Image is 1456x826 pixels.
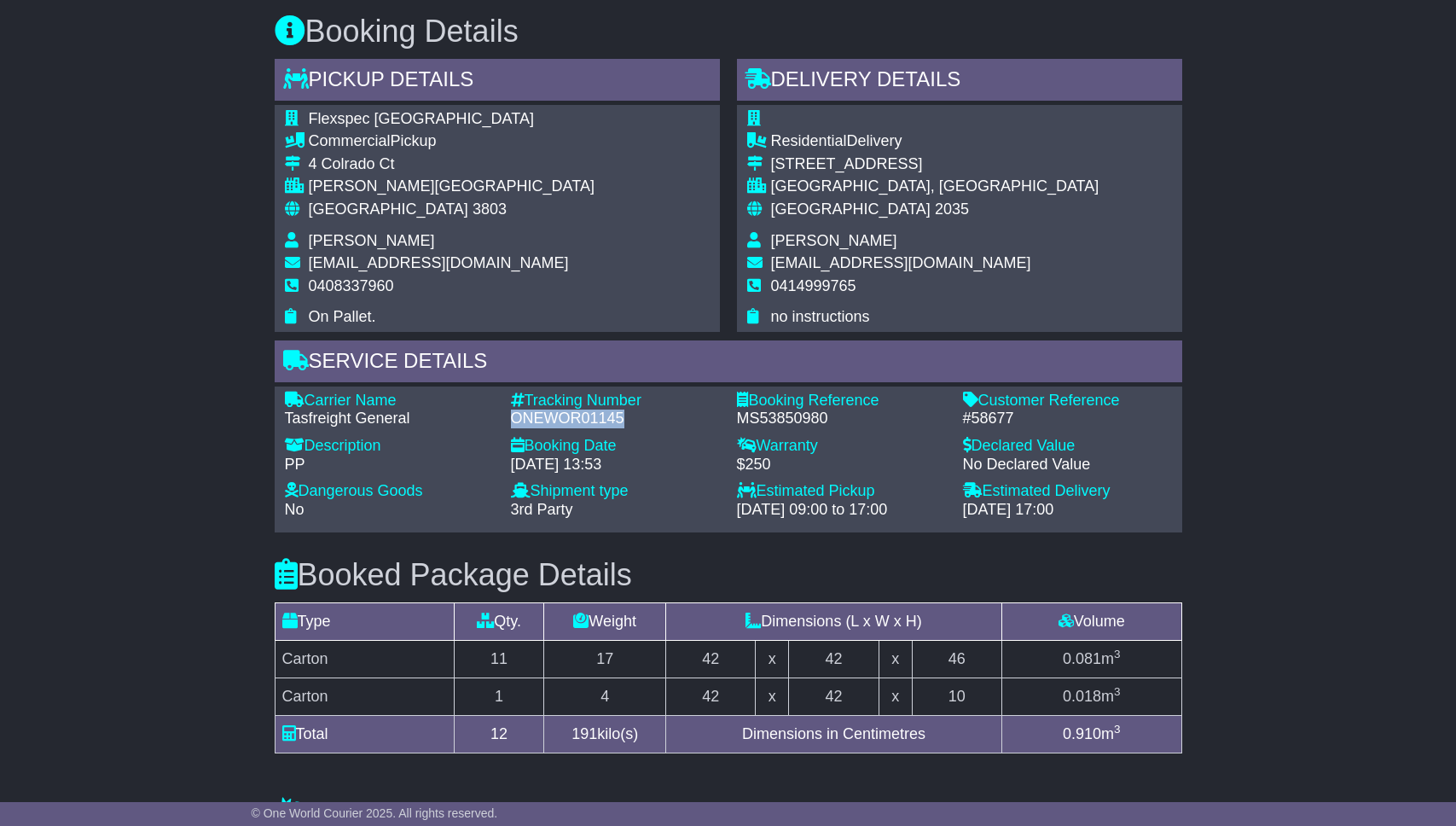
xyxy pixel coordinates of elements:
span: [EMAIL_ADDRESS][DOMAIN_NAME] [771,254,1031,271]
td: x [756,641,789,678]
td: Type [275,603,454,641]
sup: 3 [1114,648,1121,660]
div: Tracking Number [511,392,720,410]
div: Warranty [737,437,946,456]
h3: Booking Details [275,15,1182,49]
div: Delivery Details [737,59,1182,105]
div: Booking Reference [737,392,946,410]
div: [DATE] 13:53 [511,456,720,474]
td: m [1001,641,1181,678]
div: #58677 [963,410,1172,428]
td: m [1001,716,1181,753]
div: Carrier Name [285,392,494,410]
td: 42 [789,641,879,678]
span: No [285,501,305,518]
img: logo_orange.svg [27,27,41,41]
td: 11 [454,641,543,678]
div: PP [285,456,494,474]
span: [GEOGRAPHIC_DATA] [771,201,931,218]
span: 3rd Party [511,501,573,518]
td: Volume [1001,603,1181,641]
td: Qty. [454,603,543,641]
span: On Pallet. [309,308,376,325]
td: 1 [454,678,543,716]
span: [EMAIL_ADDRESS][DOMAIN_NAME] [309,254,569,271]
div: [PERSON_NAME][GEOGRAPHIC_DATA] [309,177,595,196]
span: 2035 [935,201,969,218]
span: [PERSON_NAME] [309,232,435,249]
td: x [756,678,789,716]
td: 12 [454,716,543,753]
sup: 3 [1114,723,1121,736]
div: Estimated Delivery [963,482,1172,501]
span: 0.018 [1063,688,1101,705]
div: Delivery [771,132,1099,151]
img: tab_domain_overview_orange.svg [49,108,63,121]
td: 42 [666,678,756,716]
span: 0408337960 [309,277,394,294]
span: 3803 [473,201,507,218]
div: Pickup [309,132,595,151]
div: Description [285,437,494,456]
div: Pickup Details [275,59,720,105]
td: Dimensions in Centimetres [666,716,1002,753]
img: website_grey.svg [27,44,41,58]
div: [GEOGRAPHIC_DATA], [GEOGRAPHIC_DATA] [771,177,1099,196]
td: x [879,641,912,678]
td: 42 [789,678,879,716]
div: [DATE] 09:00 to 17:00 [737,501,946,520]
span: 191 [571,725,597,742]
td: Dimensions (L x W x H) [666,603,1002,641]
div: Keywords by Traffic [191,109,281,120]
div: Domain: [DOMAIN_NAME] [44,44,188,58]
td: Total [275,716,454,753]
span: 0.081 [1063,650,1101,667]
td: kilo(s) [544,716,666,753]
span: Residential [771,132,847,149]
span: © One World Courier 2025. All rights reserved. [252,806,498,820]
div: v 4.0.25 [48,27,84,41]
div: Estimated Pickup [737,482,946,501]
div: 4 Colrado Ct [309,155,595,174]
div: Customer Reference [963,392,1172,410]
td: 46 [912,641,1001,678]
span: [GEOGRAPHIC_DATA] [309,201,468,218]
div: [DATE] 17:00 [963,501,1172,520]
div: $250 [737,456,946,474]
span: 0.910 [1063,725,1101,742]
div: Dangerous Goods [285,482,494,501]
td: x [879,678,912,716]
div: MS53850980 [737,410,946,428]
div: No Declared Value [963,456,1172,474]
span: Commercial [309,132,391,149]
td: 42 [666,641,756,678]
div: [STREET_ADDRESS] [771,155,1099,174]
td: Carton [275,641,454,678]
img: tab_keywords_by_traffic_grey.svg [172,108,186,121]
span: no instructions [771,308,870,325]
span: 0414999765 [771,277,856,294]
td: m [1001,678,1181,716]
td: 17 [544,641,666,678]
h3: Booked Package Details [275,558,1182,592]
div: Service Details [275,340,1182,387]
div: Tasfreight General [285,410,494,428]
div: Domain Overview [68,109,153,120]
td: Carton [275,678,454,716]
div: Shipment type [511,482,720,501]
span: Flexspec [GEOGRAPHIC_DATA] [309,110,534,127]
td: Weight [544,603,666,641]
sup: 3 [1114,685,1121,698]
td: 4 [544,678,666,716]
div: Booking Date [511,437,720,456]
div: ONEWOR01145 [511,410,720,428]
div: Declared Value [963,437,1172,456]
td: 10 [912,678,1001,716]
span: [PERSON_NAME] [771,232,897,249]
